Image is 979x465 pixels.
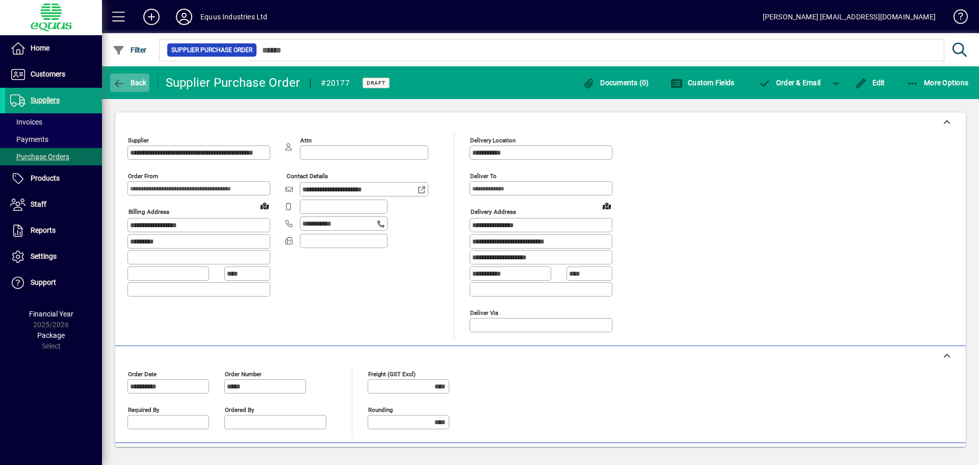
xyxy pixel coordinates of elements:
span: More Options [907,79,969,87]
a: Reports [5,218,102,243]
mat-label: Deliver To [470,173,497,180]
span: Back [113,79,147,87]
mat-label: Supplier [128,137,149,144]
span: Support [31,278,56,286]
mat-label: Required by [128,406,159,413]
div: #20177 [321,75,350,91]
span: Settings [31,252,57,260]
a: Knowledge Base [946,2,966,35]
span: Suppliers [31,96,60,104]
a: Purchase Orders [5,148,102,165]
a: View on map [256,198,273,214]
span: Purchase Orders [10,153,69,161]
mat-label: Rounding [368,406,393,413]
span: Staff [31,200,46,208]
span: Edit [855,79,885,87]
span: Order & Email [758,79,820,87]
a: Home [5,36,102,61]
mat-label: Freight (GST excl) [368,370,416,377]
button: Back [110,74,149,92]
span: Supplier Purchase Order [171,45,252,55]
span: Customers [31,70,65,78]
a: View on map [599,198,615,214]
mat-label: Order date [128,370,157,377]
span: Custom Fields [671,79,735,87]
mat-label: Delivery Location [470,137,516,144]
mat-label: Attn [300,137,312,144]
button: Profile [168,8,200,26]
a: Invoices [5,113,102,131]
a: Support [5,270,102,296]
span: Home [31,44,49,52]
a: Products [5,166,102,191]
span: Package [37,331,65,339]
mat-label: Deliver via [470,309,498,316]
a: Staff [5,192,102,217]
div: Supplier Purchase Order [166,75,300,91]
span: Financial Year [29,310,73,318]
span: Products [31,174,60,182]
button: Edit [852,74,888,92]
span: Reports [31,226,56,234]
button: Filter [110,41,149,59]
app-page-header-button: Back [102,74,158,92]
span: Payments [10,135,48,143]
span: Documents (0) [583,79,649,87]
button: More Options [904,74,971,92]
a: Payments [5,131,102,148]
a: Customers [5,62,102,87]
button: Documents (0) [580,74,652,92]
button: Add [135,8,168,26]
div: [PERSON_NAME] [EMAIL_ADDRESS][DOMAIN_NAME] [763,9,936,25]
span: Draft [367,80,385,86]
button: Custom Fields [668,74,737,92]
mat-label: Order number [225,370,262,377]
div: Equus Industries Ltd [200,9,268,25]
a: Settings [5,244,102,270]
span: Filter [113,46,147,54]
span: Invoices [10,118,42,126]
mat-label: Order from [128,173,158,180]
mat-label: Ordered by [225,406,254,413]
button: Order & Email [753,74,826,92]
